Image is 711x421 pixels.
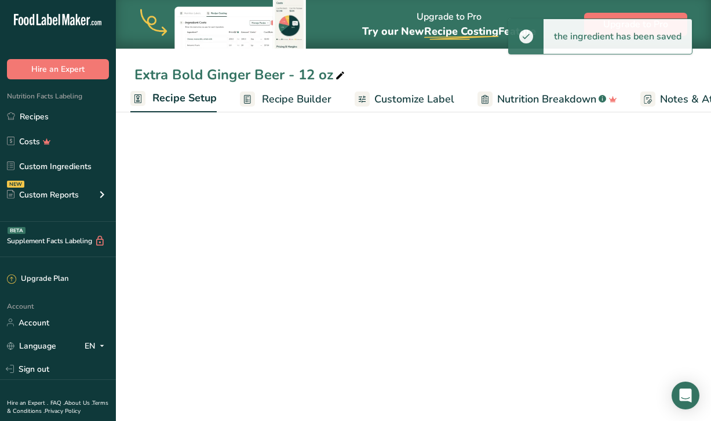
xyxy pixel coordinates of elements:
a: FAQ . [50,399,64,407]
button: Upgrade to Pro [584,13,687,36]
span: Try our New Feature [362,24,536,38]
a: Terms & Conditions . [7,399,108,415]
div: Upgrade Plan [7,273,68,285]
button: Hire an Expert [7,59,109,79]
span: Upgrade to Pro [603,17,668,31]
div: Extra Bold Ginger Beer - 12 oz [134,64,347,85]
a: Hire an Expert . [7,399,48,407]
span: Customize Label [374,91,454,107]
a: Language [7,336,56,356]
span: Recipe Costing [424,24,498,38]
div: Open Intercom Messenger [672,382,699,409]
div: Custom Reports [7,189,79,201]
a: Customize Label [355,86,454,112]
div: the ingredient has been saved [544,19,692,54]
span: Recipe Builder [262,91,331,107]
div: BETA [8,227,25,234]
a: Privacy Policy [45,407,81,415]
a: About Us . [64,399,92,407]
div: Upgrade to Pro [362,1,536,49]
span: Nutrition Breakdown [497,91,596,107]
a: Recipe Builder [240,86,331,112]
a: Nutrition Breakdown [477,86,617,112]
a: Recipe Setup [130,85,217,113]
div: EN [85,339,109,353]
span: Recipe Setup [152,90,217,106]
div: NEW [7,181,24,188]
